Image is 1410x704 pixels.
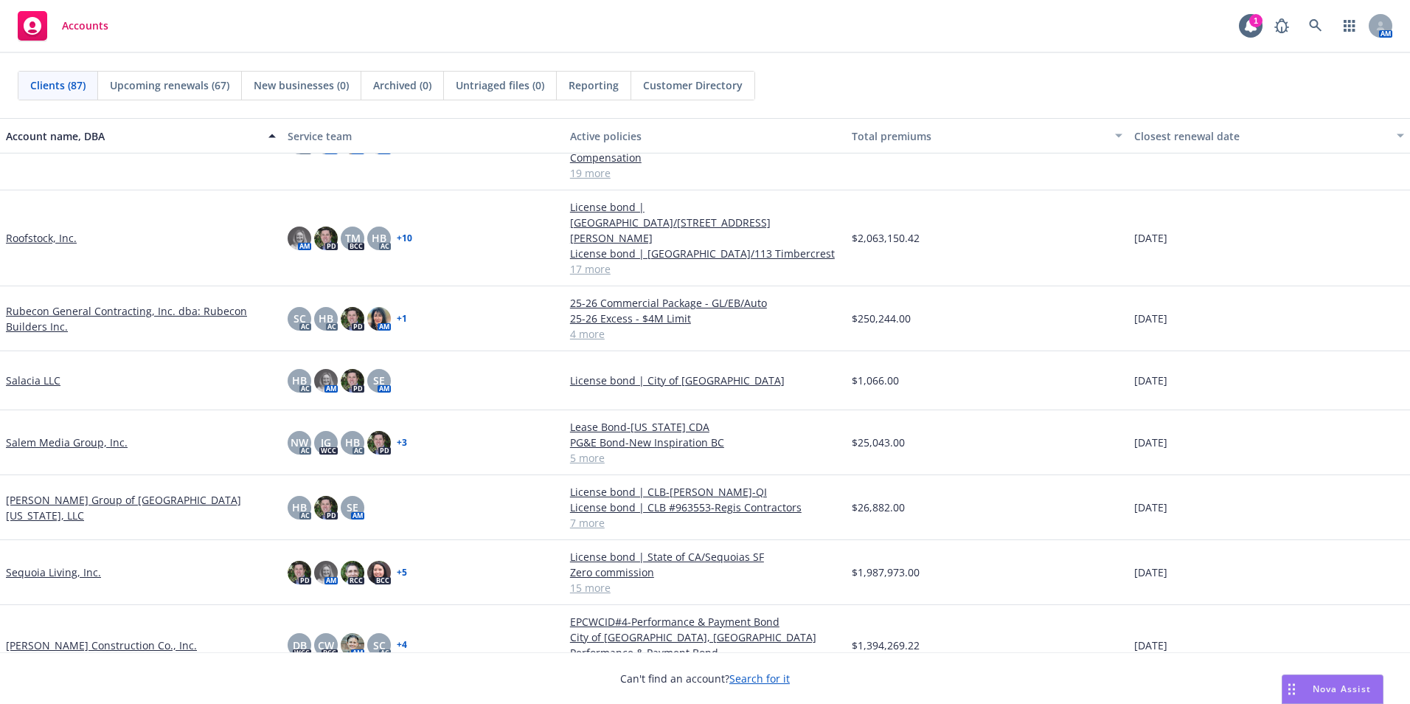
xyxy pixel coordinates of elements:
[288,128,558,144] div: Service team
[852,435,905,450] span: $25,043.00
[294,311,306,326] span: SC
[570,450,840,466] a: 5 more
[373,77,431,93] span: Archived (0)
[564,118,846,153] button: Active policies
[6,565,101,580] a: Sequoia Living, Inc.
[570,165,840,181] a: 19 more
[1134,373,1167,388] span: [DATE]
[570,373,840,388] a: License bond | City of [GEOGRAPHIC_DATA]
[341,369,364,393] img: photo
[397,438,407,447] a: + 3
[345,435,360,450] span: HB
[1134,638,1167,653] span: [DATE]
[291,435,308,450] span: NW
[570,629,840,660] a: City of [GEOGRAPHIC_DATA], [GEOGRAPHIC_DATA] Performance & Payment Bond
[397,314,407,323] a: + 1
[6,638,197,653] a: [PERSON_NAME] Construction Co., Inc.
[110,77,229,93] span: Upcoming renewals (67)
[570,515,840,531] a: 7 more
[1134,500,1167,515] span: [DATE]
[314,496,338,520] img: photo
[288,561,311,584] img: photo
[456,77,544,93] span: Untriaged files (0)
[643,77,743,93] span: Customer Directory
[570,199,840,246] a: License bond | [GEOGRAPHIC_DATA]/[STREET_ADDRESS][PERSON_NAME]
[852,373,899,388] span: $1,066.00
[852,230,920,246] span: $2,063,150.42
[345,230,361,246] span: TM
[852,638,920,653] span: $1,394,269.22
[1134,565,1167,580] span: [DATE]
[570,261,840,277] a: 17 more
[1267,11,1296,41] a: Report a Bug
[288,227,311,250] img: photo
[62,20,108,32] span: Accounts
[570,128,840,144] div: Active policies
[12,5,114,46] a: Accounts
[282,118,563,153] button: Service team
[6,373,60,388] a: Salacia LLC
[1134,128,1388,144] div: Closest renewal date
[846,118,1128,153] button: Total premiums
[1134,230,1167,246] span: [DATE]
[1249,14,1263,27] div: 1
[570,500,840,515] a: License bond | CLB #963553-Regis Contractors
[570,549,840,565] a: License bond | State of CA/Sequoias SF
[729,672,790,686] a: Search for it
[318,638,334,653] span: CW
[397,641,407,649] a: + 4
[570,326,840,342] a: 4 more
[1313,683,1371,695] span: Nova Assist
[570,565,840,580] a: Zero commission
[570,580,840,596] a: 15 more
[570,311,840,326] a: 25-26 Excess - $4M Limit
[1134,311,1167,326] span: [DATE]
[321,435,331,450] span: JG
[620,671,790,686] span: Can't find an account?
[852,128,1105,144] div: Total premiums
[367,431,391,455] img: photo
[397,234,412,243] a: + 10
[373,638,386,653] span: SC
[292,500,307,515] span: HB
[341,633,364,657] img: photo
[319,311,333,326] span: HB
[347,500,358,515] span: SE
[373,373,385,388] span: SE
[314,227,338,250] img: photo
[570,435,840,450] a: PG&E Bond-New Inspiration BC
[6,492,276,523] a: [PERSON_NAME] Group of [GEOGRAPHIC_DATA][US_STATE], LLC
[852,500,905,515] span: $26,882.00
[6,303,276,334] a: Rubecon General Contracting, Inc. dba: Rubecon Builders Inc.
[570,295,840,311] a: 25-26 Commercial Package - GL/EB/Auto
[6,230,77,246] a: Roofstock, Inc.
[372,230,386,246] span: HB
[1301,11,1330,41] a: Search
[367,561,391,584] img: photo
[6,435,128,450] a: Salem Media Group, Inc.
[6,128,260,144] div: Account name, DBA
[1134,435,1167,450] span: [DATE]
[1335,11,1364,41] a: Switch app
[314,561,338,584] img: photo
[1282,674,1383,704] button: Nova Assist
[341,307,364,331] img: photo
[1128,118,1410,153] button: Closest renewal date
[314,369,338,393] img: photo
[30,77,86,93] span: Clients (87)
[367,307,391,331] img: photo
[1282,675,1301,703] div: Drag to move
[852,311,911,326] span: $250,244.00
[292,373,307,388] span: HB
[852,565,920,580] span: $1,987,973.00
[570,246,840,261] a: License bond | [GEOGRAPHIC_DATA]/113 Timbercrest
[254,77,349,93] span: New businesses (0)
[341,561,364,584] img: photo
[570,614,840,629] a: EPCWCID#4-Performance & Payment Bond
